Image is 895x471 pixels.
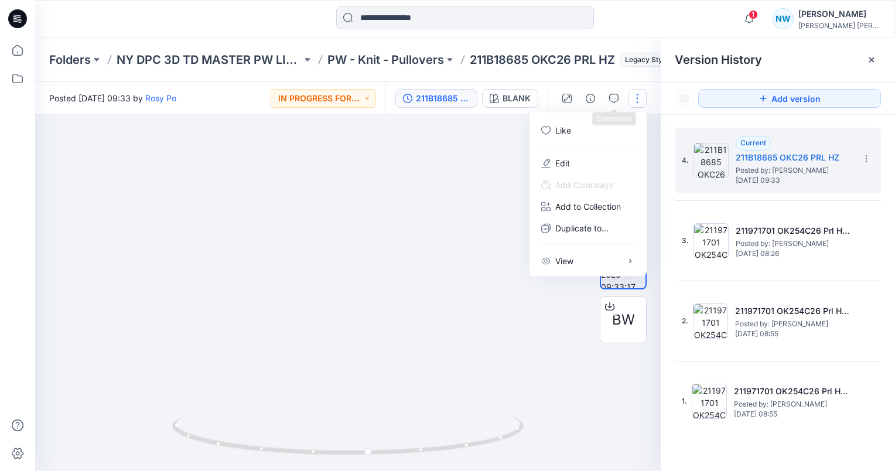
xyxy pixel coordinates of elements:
span: 2. [682,316,688,326]
div: [PERSON_NAME] [PERSON_NAME] [798,21,880,30]
div: [PERSON_NAME] [798,7,880,21]
span: Version History [675,53,762,67]
a: NY DPC 3D TD MASTER PW LIBRARY [117,52,302,68]
button: 211B18685 OKC26 PRL HZ [395,89,477,108]
p: Add to Collection [555,200,621,213]
p: Like [555,124,571,136]
img: 211971701 OK254C26 Prl Hz - ARCTIC FLEECE-PRL HZ-LONG SLEEVESWEATSHIRT [694,223,729,258]
span: Posted by: Rosy Po [735,318,852,330]
span: Posted by: Rosy Po [734,398,851,410]
h5: 211971701 OK254C26 Prl Hz - ARCTIC FLEECE-PRL HZ-LONG SLEEVESWEATSHIRT [735,304,852,318]
span: Posted by: Rosy Po [736,165,853,176]
span: [DATE] 08:55 [735,330,852,338]
button: Show Hidden Versions [675,89,694,108]
a: Folders [49,52,91,68]
span: 3. [682,235,689,246]
a: Rosy Po [145,93,176,103]
span: [DATE] 09:33 [736,176,853,185]
img: 211971701 OK254C26 Prl Hz - ARCTIC FLEECE-PRL HZ-LONG SLEEVESWEATSHIRT [693,303,728,339]
p: Duplicate to... [555,222,609,234]
span: Posted [DATE] 09:33 by [49,92,176,104]
img: 211B18685 OKC26 PRL HZ [694,143,729,178]
button: Details [581,89,600,108]
span: [DATE] 08:26 [736,250,853,258]
span: 4. [682,155,689,166]
span: Legacy Style [620,53,674,67]
span: BW [612,309,635,330]
button: BLANK [482,89,538,108]
p: 211B18685 OKC26 PRL HZ [470,52,615,68]
h5: 211B18685 OKC26 PRL HZ [736,151,853,165]
span: [DATE] 08:55 [734,410,851,418]
h5: 211971701 OK254C26 Prl Hz - ARCTIC FLEECE-PRL HZ-LONG SLEEVESWEATSHIRT [736,224,853,238]
button: Legacy Style [615,52,674,68]
button: Add version [698,89,881,108]
button: Close [867,55,876,64]
span: Posted by: Rosy Po [736,238,853,250]
span: Current [740,138,766,147]
span: 1. [682,396,687,407]
p: View [555,255,573,267]
img: eyJhbGciOiJIUzI1NiIsImtpZCI6IjAiLCJzbHQiOiJzZXMiLCJ0eXAiOiJKV1QifQ.eyJkYXRhIjp7InR5cGUiOiJzdG9yYW... [86,94,610,471]
div: BLANK [503,92,531,105]
div: NW [773,8,794,29]
a: Edit [555,157,570,169]
h5: 211971701 OK254C26 Prl Hz - ARCTIC FLEECE-PRL HZ-LONG SLEEVESWEATSHIRT [734,384,851,398]
a: PW - Knit - Pullovers [327,52,444,68]
img: 211971701 OK254C26 Prl Hz - ARCTIC FLEECE-PRL HZ-LONG SLEEVESWEATSHIRT [692,384,727,419]
div: 211B18685 OKC26 PRL HZ [416,92,470,105]
span: 1 [749,10,758,19]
